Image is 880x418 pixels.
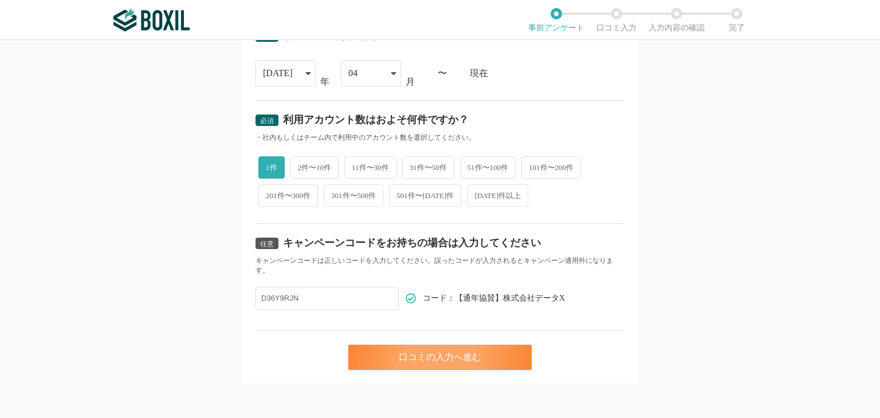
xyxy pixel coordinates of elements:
span: 必須 [260,117,274,125]
img: ボクシルSaaS_ロゴ [113,9,190,31]
div: キャンペーンコードをお持ちの場合は入力してください [283,238,541,248]
span: 31件〜50件 [402,156,454,179]
span: 1件 [258,156,285,179]
div: 月 [406,77,415,86]
span: 2件〜10件 [290,156,339,179]
span: コード：【通年協賛】株式会社データX [423,294,565,302]
span: 101件〜200件 [521,156,581,179]
div: キャンペーンコードは正しいコードを入力してください。誤ったコードが入力されるとキャンペーン適用外になります。 [256,256,624,275]
span: 任意 [260,240,274,248]
span: 11件〜30件 [344,156,396,179]
div: 利用アカウント数はおよそ何件ですか？ [283,115,469,125]
span: 201件〜300件 [258,184,318,207]
div: [DATE] [263,61,293,86]
span: 51件〜100件 [460,156,516,179]
span: [DATE]件以上 [467,184,528,207]
div: ・社内もしくはチーム内で利用中のアカウント数を選択してください。 [256,133,624,143]
li: 完了 [706,8,767,32]
span: 501件〜[DATE]件 [389,184,461,207]
li: 口コミ入力 [586,8,646,32]
div: 現在 [470,69,624,78]
div: 口コミの入力へ進む [348,345,532,370]
div: 年 [320,77,329,86]
div: サービスの利用期間 [283,30,376,41]
li: 事前アンケート [526,8,586,32]
span: 301件〜500件 [324,184,383,207]
li: 入力内容の確認 [646,8,706,32]
div: 〜 [438,69,447,78]
div: 04 [348,61,357,86]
